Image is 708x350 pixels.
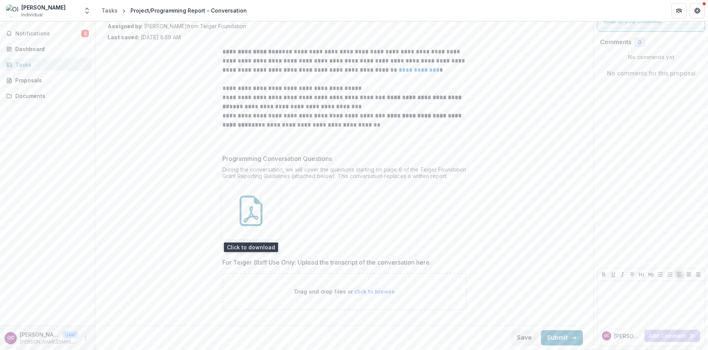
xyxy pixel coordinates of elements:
p: No comments for this proposal [607,69,695,78]
span: 0 [638,39,641,46]
p: User [63,331,78,338]
button: Heading 2 [647,270,656,279]
div: Teiger Foundation Grant Reporting Guidelines.pdf [222,182,280,252]
div: [PERSON_NAME] [21,3,66,11]
div: Olivian Cha [604,334,609,338]
div: Proposals [15,76,86,84]
button: Get Help [690,3,705,18]
span: Notifications [15,31,81,37]
h2: Comments [600,39,631,46]
span: Teiger Foundation Grant Reporting Guidelines.pdf [226,244,276,250]
button: Partners [671,3,687,18]
strong: Last saved: [108,34,139,40]
p: : [PERSON_NAME] from Teiger Foundation [108,22,581,30]
button: Align Center [684,270,694,279]
button: Align Right [694,270,703,279]
div: Olivian Cha [7,336,14,340]
p: [PERSON_NAME] [20,331,60,339]
button: Add Comment [644,330,700,342]
button: Save [511,330,538,345]
div: Project/Programming Report - Conversation [130,6,247,14]
span: click to browse [354,288,395,295]
p: [PERSON_NAME] [614,332,641,340]
button: Align Left [675,270,684,279]
a: Tasks [98,5,121,16]
p: [DATE] 8:59 AM [108,33,181,41]
button: Underline [609,270,618,279]
div: Tasks [15,61,86,69]
button: Ordered List [665,270,674,279]
p: Programming Conversation Questions [222,154,332,163]
button: Italicize [618,270,627,279]
button: Submit [541,330,583,345]
div: Dashboard [15,45,86,53]
button: Notifications3 [3,27,92,40]
p: Drag and drop files or [294,287,395,295]
button: Heading 1 [637,270,646,279]
img: Olivian Cha [6,5,18,17]
a: Tasks [3,58,92,71]
span: 3 [81,30,89,37]
button: More [81,334,90,343]
div: Tasks [101,6,117,14]
a: Dashboard [3,43,92,55]
a: Proposals [3,74,92,87]
p: [PERSON_NAME][EMAIL_ADDRESS][PERSON_NAME][DOMAIN_NAME] [20,339,78,345]
strong: Assigned by [108,23,142,29]
span: Individual [21,11,43,18]
p: No comments yet [600,53,702,61]
button: Bullet List [656,270,665,279]
div: Documents [15,92,86,100]
div: During the conversation, we will cover the questions starting on page 6 of the Teiger Foundation ... [222,166,467,182]
nav: breadcrumb [98,5,250,16]
button: Open entity switcher [82,3,92,18]
button: Strike [628,270,637,279]
p: For Teiger Staff Use Only: Upload the transcript of the conversation here. [222,258,431,267]
button: Bold [599,270,608,279]
a: Documents [3,90,92,102]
